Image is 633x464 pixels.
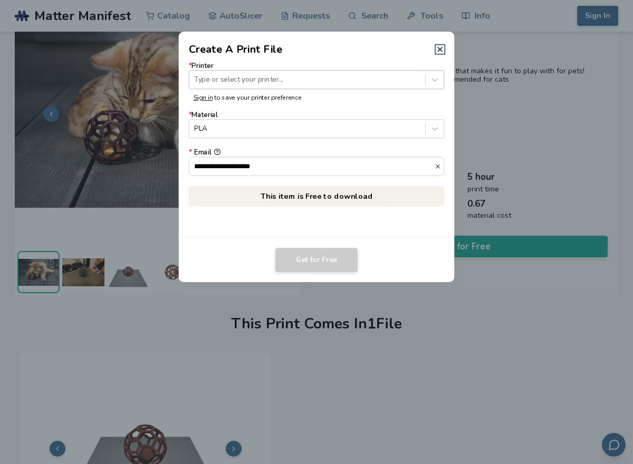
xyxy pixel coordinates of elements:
[189,42,283,57] h2: Create A Print File
[189,186,445,206] p: This item is Free to download
[194,125,196,133] input: *MaterialPLA
[189,149,445,157] div: Email
[189,157,435,175] input: *Email
[434,163,444,170] button: *Email
[189,62,445,89] label: Printer
[214,149,220,156] button: *Email
[194,75,196,83] input: *PrinterType or select your printer...
[194,94,439,102] p: to save your printer preference
[275,248,358,272] button: Get for Free
[194,93,213,102] a: Sign in
[189,111,445,138] label: Material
